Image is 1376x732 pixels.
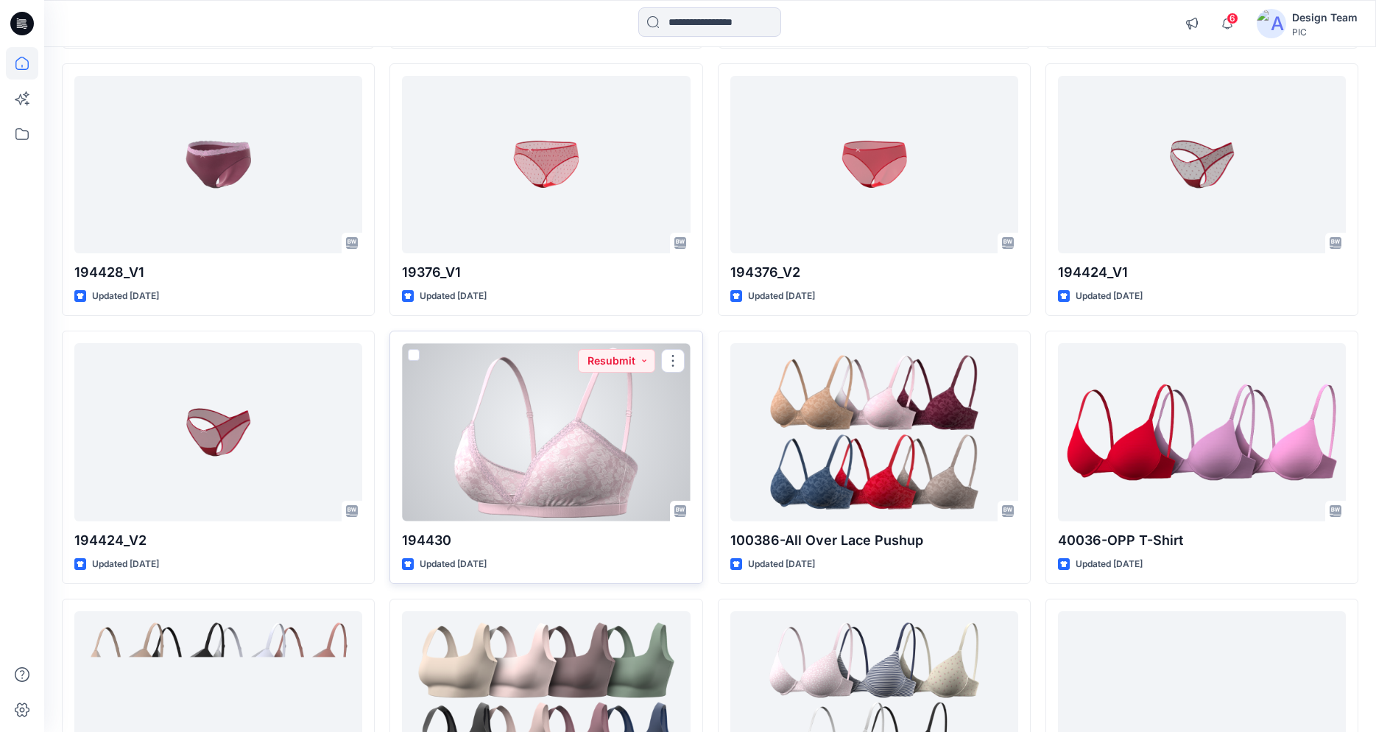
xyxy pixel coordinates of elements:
p: Updated [DATE] [420,557,487,572]
p: 40036-OPP T-Shirt [1058,530,1346,551]
p: Updated [DATE] [1076,557,1143,572]
p: Updated [DATE] [92,557,159,572]
p: 194430 [402,530,690,551]
a: 194376_V2 [730,76,1018,253]
a: 40036-OPP T-Shirt [1058,343,1346,521]
p: Updated [DATE] [92,289,159,304]
div: PIC [1292,27,1358,38]
p: Updated [DATE] [420,289,487,304]
img: avatar [1257,9,1286,38]
p: 194428_V1 [74,262,362,283]
a: 194424_V2 [74,343,362,521]
p: 100386-All Over Lace Pushup [730,530,1018,551]
p: Updated [DATE] [1076,289,1143,304]
p: 194376_V2 [730,262,1018,283]
p: 194424_V2 [74,530,362,551]
a: 194424_V1 [1058,76,1346,253]
div: Design Team [1292,9,1358,27]
a: 100386-All Over Lace Pushup [730,343,1018,521]
p: Updated [DATE] [748,557,815,572]
p: 19376_V1 [402,262,690,283]
span: 6 [1227,13,1238,24]
p: Updated [DATE] [748,289,815,304]
a: 194430 [402,343,690,521]
a: 19376_V1 [402,76,690,253]
p: 194424_V1 [1058,262,1346,283]
a: 194428_V1 [74,76,362,253]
